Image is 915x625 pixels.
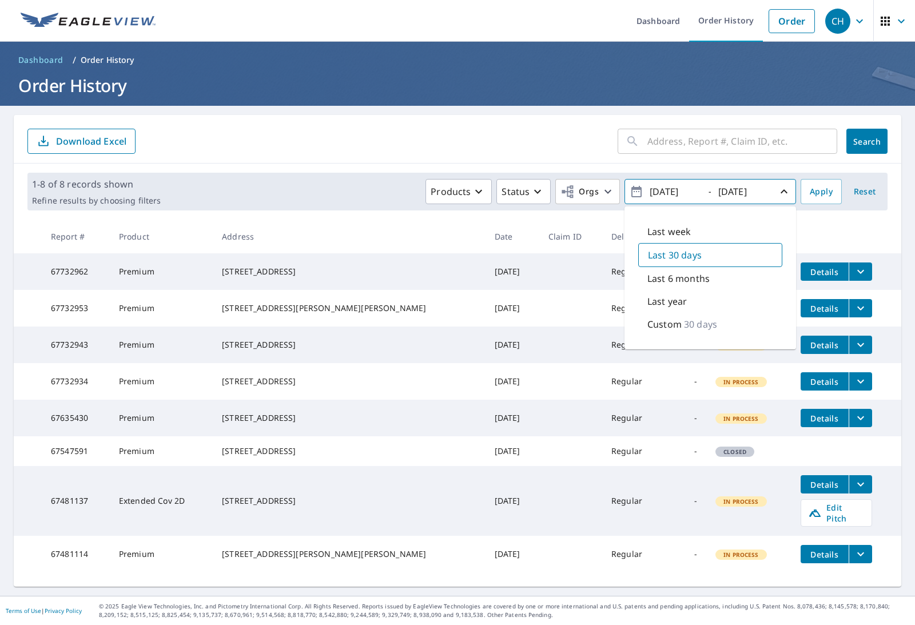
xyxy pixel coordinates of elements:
[222,376,476,387] div: [STREET_ADDRESS]
[56,135,126,148] p: Download Excel
[801,262,849,281] button: detailsBtn-67732962
[602,436,663,466] td: Regular
[801,545,849,563] button: detailsBtn-67481114
[110,436,213,466] td: Premium
[539,220,602,253] th: Claim ID
[801,499,872,527] a: Edit Pitch
[846,129,888,154] button: Search
[810,185,833,199] span: Apply
[602,253,663,290] td: Regular
[663,436,706,466] td: -
[647,294,687,308] p: Last year
[45,607,82,615] a: Privacy Policy
[602,466,663,536] td: Regular
[807,479,842,490] span: Details
[807,413,842,424] span: Details
[602,290,663,327] td: Regular
[801,179,842,204] button: Apply
[801,372,849,391] button: detailsBtn-67732934
[849,372,872,391] button: filesDropdownBtn-67732934
[647,225,691,238] p: Last week
[110,400,213,436] td: Premium
[42,290,110,327] td: 67732953
[849,409,872,427] button: filesDropdownBtn-67635430
[32,196,161,206] p: Refine results by choosing filters
[807,266,842,277] span: Details
[486,400,539,436] td: [DATE]
[502,185,530,198] p: Status
[110,290,213,327] td: Premium
[27,129,136,154] button: Download Excel
[222,548,476,560] div: [STREET_ADDRESS][PERSON_NAME][PERSON_NAME]
[486,466,539,536] td: [DATE]
[222,445,476,457] div: [STREET_ADDRESS]
[110,220,213,253] th: Product
[14,51,68,69] a: Dashboard
[555,179,620,204] button: Orgs
[486,436,539,466] td: [DATE]
[715,182,771,201] input: yyyy/mm/dd
[638,313,782,336] div: Custom30 days
[849,336,872,354] button: filesDropdownBtn-67732943
[647,272,710,285] p: Last 6 months
[110,253,213,290] td: Premium
[602,327,663,363] td: Regular
[647,317,682,331] p: Custom
[6,607,41,615] a: Terms of Use
[807,303,842,314] span: Details
[646,182,702,201] input: yyyy/mm/dd
[110,536,213,572] td: Premium
[717,378,766,386] span: In Process
[808,502,865,524] span: Edit Pitch
[602,363,663,400] td: Regular
[630,182,791,202] span: -
[213,220,485,253] th: Address
[801,409,849,427] button: detailsBtn-67635430
[42,327,110,363] td: 67732943
[486,536,539,572] td: [DATE]
[42,536,110,572] td: 67481114
[99,602,909,619] p: © 2025 Eagle View Technologies, Inc. and Pictometry International Corp. All Rights Reserved. Repo...
[846,179,883,204] button: Reset
[638,243,782,267] div: Last 30 days
[18,54,63,66] span: Dashboard
[624,179,796,204] button: -
[849,299,872,317] button: filesDropdownBtn-67732953
[851,185,878,199] span: Reset
[110,327,213,363] td: Premium
[849,475,872,493] button: filesDropdownBtn-67481137
[717,551,766,559] span: In Process
[486,253,539,290] td: [DATE]
[496,179,551,204] button: Status
[807,549,842,560] span: Details
[42,400,110,436] td: 67635430
[560,185,599,199] span: Orgs
[42,363,110,400] td: 67732934
[486,290,539,327] td: [DATE]
[73,53,76,67] li: /
[42,466,110,536] td: 67481137
[222,339,476,351] div: [STREET_ADDRESS]
[222,412,476,424] div: [STREET_ADDRESS]
[663,466,706,536] td: -
[856,136,878,147] span: Search
[849,545,872,563] button: filesDropdownBtn-67481114
[6,607,82,614] p: |
[801,475,849,493] button: detailsBtn-67481137
[42,220,110,253] th: Report #
[684,317,717,331] p: 30 days
[431,185,471,198] p: Products
[42,436,110,466] td: 67547591
[663,400,706,436] td: -
[486,363,539,400] td: [DATE]
[602,220,663,253] th: Delivery
[801,336,849,354] button: detailsBtn-67732943
[807,340,842,351] span: Details
[717,497,766,505] span: In Process
[602,536,663,572] td: Regular
[807,376,842,387] span: Details
[222,495,476,507] div: [STREET_ADDRESS]
[14,74,901,97] h1: Order History
[769,9,815,33] a: Order
[849,262,872,281] button: filesDropdownBtn-67732962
